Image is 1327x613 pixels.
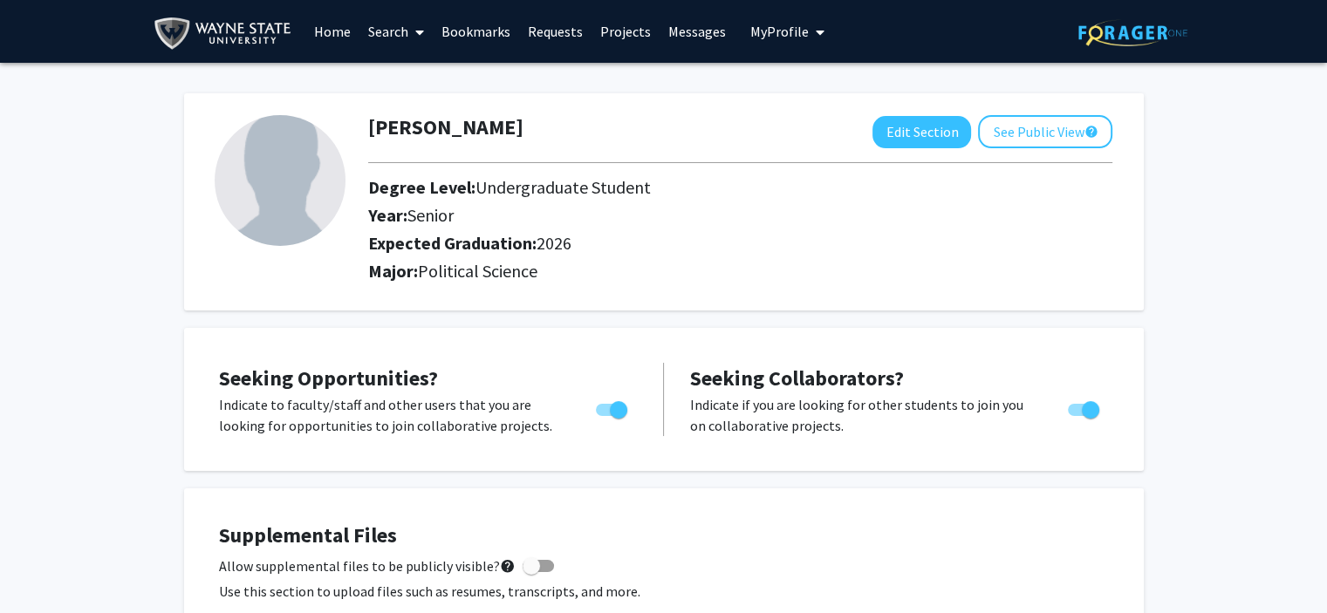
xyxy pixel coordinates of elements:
h2: Major: [368,261,1112,282]
mat-icon: help [1084,121,1098,142]
a: Messages [660,1,735,62]
h2: Expected Graduation: [368,233,992,254]
span: 2026 [537,232,571,254]
span: Seeking Collaborators? [690,364,904,392]
a: Bookmarks [433,1,519,62]
p: Indicate if you are looking for other students to join you on collaborative projects. [690,394,1035,436]
h1: [PERSON_NAME] [368,115,523,140]
p: Use this section to upload files such as resumes, transcripts, and more. [219,581,1109,602]
a: Requests [519,1,592,62]
iframe: Chat [13,535,74,600]
span: Allow supplemental files to be publicly visible? [219,555,516,576]
span: Senior [407,204,454,226]
div: Toggle [1061,394,1109,420]
h4: Supplemental Files [219,523,1109,548]
p: Indicate to faculty/staff and other users that you are looking for opportunities to join collabor... [219,394,563,436]
h2: Degree Level: [368,177,992,198]
mat-icon: help [500,555,516,576]
img: Profile Picture [215,115,345,246]
span: Seeking Opportunities? [219,364,438,392]
button: See Public View [978,115,1112,148]
span: Undergraduate Student [475,176,651,198]
h2: Year: [368,205,992,226]
img: Wayne State University Logo [154,14,299,53]
button: Edit Section [872,116,971,148]
div: Toggle [589,394,637,420]
a: Home [305,1,359,62]
a: Projects [592,1,660,62]
img: ForagerOne Logo [1078,19,1187,46]
span: My Profile [750,23,809,40]
a: Search [359,1,433,62]
span: Political Science [418,260,537,282]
